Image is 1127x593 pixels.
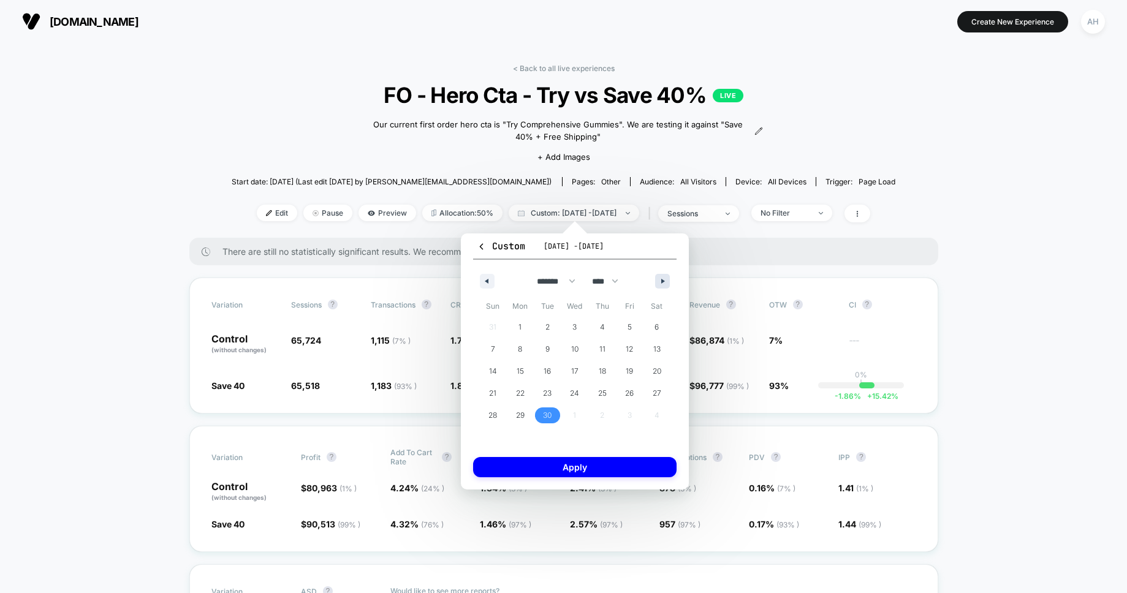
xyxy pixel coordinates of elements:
[849,300,916,309] span: CI
[364,119,751,143] span: Our current first order hero cta is "Try Comprehensive Gummies". We are testing it against "Save ...
[588,382,616,404] button: 25
[616,296,643,316] span: Fri
[489,360,497,382] span: 14
[659,519,700,529] span: 957
[479,360,507,382] button: 14
[1077,9,1109,34] button: AH
[600,316,605,338] span: 4
[695,380,749,391] span: 96,777
[390,519,444,529] span: 4.32 %
[825,177,895,186] div: Trigger:
[477,240,525,252] span: Custom
[491,338,495,360] span: 7
[689,300,720,309] span: Revenue
[291,335,321,346] span: 65,724
[306,483,357,493] span: 80,963
[771,452,781,462] button: ?
[625,382,634,404] span: 26
[545,338,550,360] span: 9
[371,300,416,309] span: Transactions
[327,452,336,462] button: ?
[544,241,604,251] span: [DATE] - [DATE]
[695,335,744,346] span: 86,874
[211,519,245,529] span: Save 40
[534,338,561,360] button: 9
[291,380,320,391] span: 65,518
[18,12,142,31] button: [DOMAIN_NAME]
[601,177,621,186] span: other
[340,484,357,493] span: ( 1 % )
[561,296,589,316] span: Wed
[301,483,357,493] span: $
[534,360,561,382] button: 16
[861,391,898,401] span: 15.42 %
[431,210,436,216] img: rebalance
[713,452,723,462] button: ?
[570,519,623,529] span: 2.57 %
[653,338,661,360] span: 13
[422,300,431,309] button: ?
[479,296,507,316] span: Sun
[616,316,643,338] button: 5
[572,316,577,338] span: 3
[856,484,873,493] span: ( 1 % )
[371,335,411,346] span: 1,115
[768,177,806,186] span: all devices
[543,404,552,426] span: 30
[859,177,895,186] span: Page Load
[394,382,417,391] span: ( 93 % )
[509,520,531,529] span: ( 97 % )
[534,316,561,338] button: 2
[628,316,632,338] span: 5
[640,177,716,186] div: Audience:
[359,205,416,221] span: Preview
[599,338,605,360] span: 11
[570,382,579,404] span: 24
[571,360,579,382] span: 17
[421,484,444,493] span: ( 24 % )
[392,336,411,346] span: ( 7 % )
[680,177,716,186] span: All Visitors
[338,520,360,529] span: ( 99 % )
[838,453,850,462] span: IPP
[860,379,862,388] p: |
[689,335,744,346] span: $
[507,404,534,426] button: 29
[643,316,670,338] button: 6
[516,382,525,404] span: 22
[689,380,749,391] span: $
[211,448,279,466] span: Variation
[678,520,700,529] span: ( 97 % )
[509,205,639,221] span: Custom: [DATE] - [DATE]
[588,296,616,316] span: Thu
[626,360,633,382] span: 19
[561,360,589,382] button: 17
[856,452,866,462] button: ?
[862,300,872,309] button: ?
[265,82,862,108] span: FO - Hero Cta - Try vs Save 40%
[726,177,816,186] span: Device:
[588,338,616,360] button: 11
[313,210,319,216] img: end
[371,380,417,391] span: 1,183
[838,519,881,529] span: 1.44
[849,337,916,355] span: ---
[838,483,873,493] span: 1.41
[545,316,550,338] span: 2
[616,338,643,360] button: 12
[488,404,497,426] span: 28
[507,316,534,338] button: 1
[643,360,670,382] button: 20
[561,338,589,360] button: 10
[211,334,279,355] p: Control
[626,338,633,360] span: 12
[599,360,606,382] span: 18
[645,205,658,222] span: |
[50,15,139,28] span: [DOMAIN_NAME]
[653,360,661,382] span: 20
[761,208,810,217] div: No Filter
[749,453,765,462] span: PDV
[303,205,352,221] span: Pause
[859,520,881,529] span: ( 99 % )
[749,519,799,529] span: 0.17 %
